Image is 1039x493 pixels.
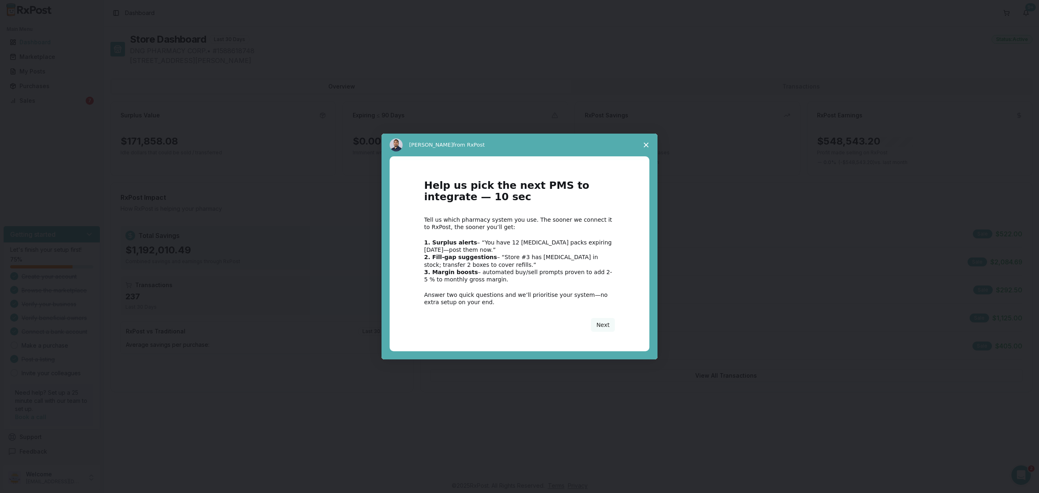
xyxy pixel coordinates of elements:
[424,253,615,268] div: – “Store #3 has [MEDICAL_DATA] in stock; transfer 2 boxes to cover refills.”
[424,269,478,275] b: 3. Margin boosts
[409,142,453,148] span: [PERSON_NAME]
[424,239,615,253] div: – “You have 12 [MEDICAL_DATA] packs expiring [DATE]—post them now.”
[424,239,477,246] b: 1. Surplus alerts
[424,291,615,306] div: Answer two quick questions and we’ll prioritise your system—no extra setup on your end.
[424,180,615,208] h1: Help us pick the next PMS to integrate — 10 sec
[424,268,615,283] div: – automated buy/sell prompts proven to add 2-5 % to monthly gross margin.
[453,142,485,148] span: from RxPost
[591,318,615,332] button: Next
[635,134,657,156] span: Close survey
[424,254,497,260] b: 2. Fill-gap suggestions
[424,216,615,231] div: Tell us which pharmacy system you use. The sooner we connect it to RxPost, the sooner you’ll get:
[390,138,403,151] img: Profile image for Manuel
